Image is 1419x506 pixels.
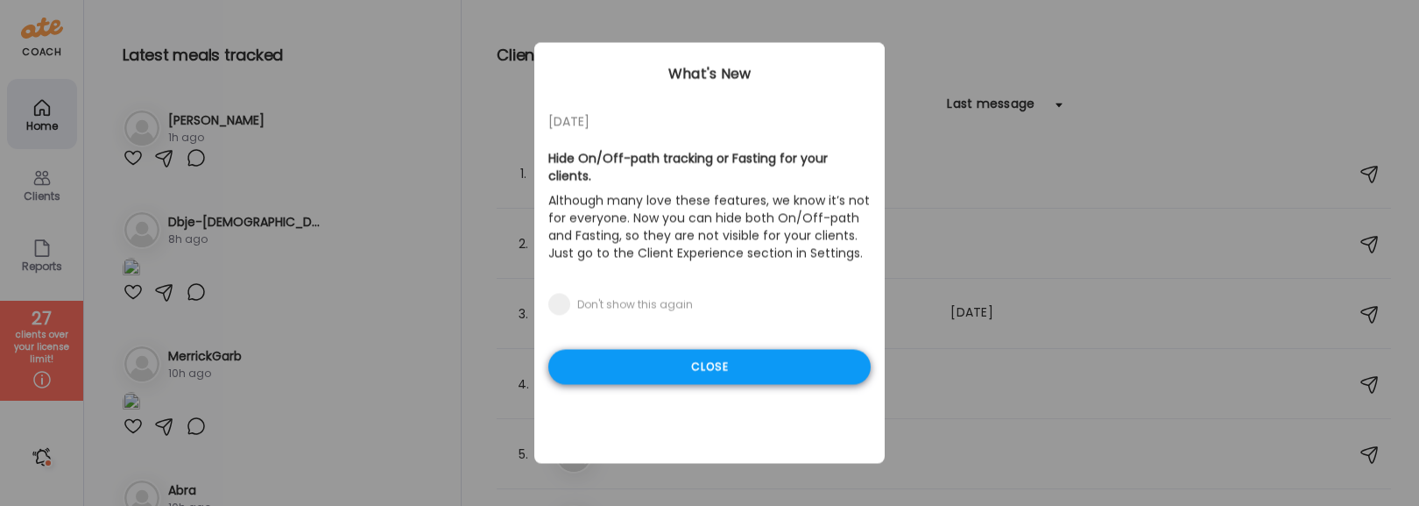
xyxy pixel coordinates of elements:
[548,189,871,266] p: Although many love these features, we know it’s not for everyone. Now you can hide both On/Off-pa...
[534,64,885,85] div: What's New
[577,298,693,312] div: Don't show this again
[548,350,871,385] div: Close
[548,150,828,185] b: Hide On/Off-path tracking or Fasting for your clients.
[548,111,871,132] div: [DATE]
